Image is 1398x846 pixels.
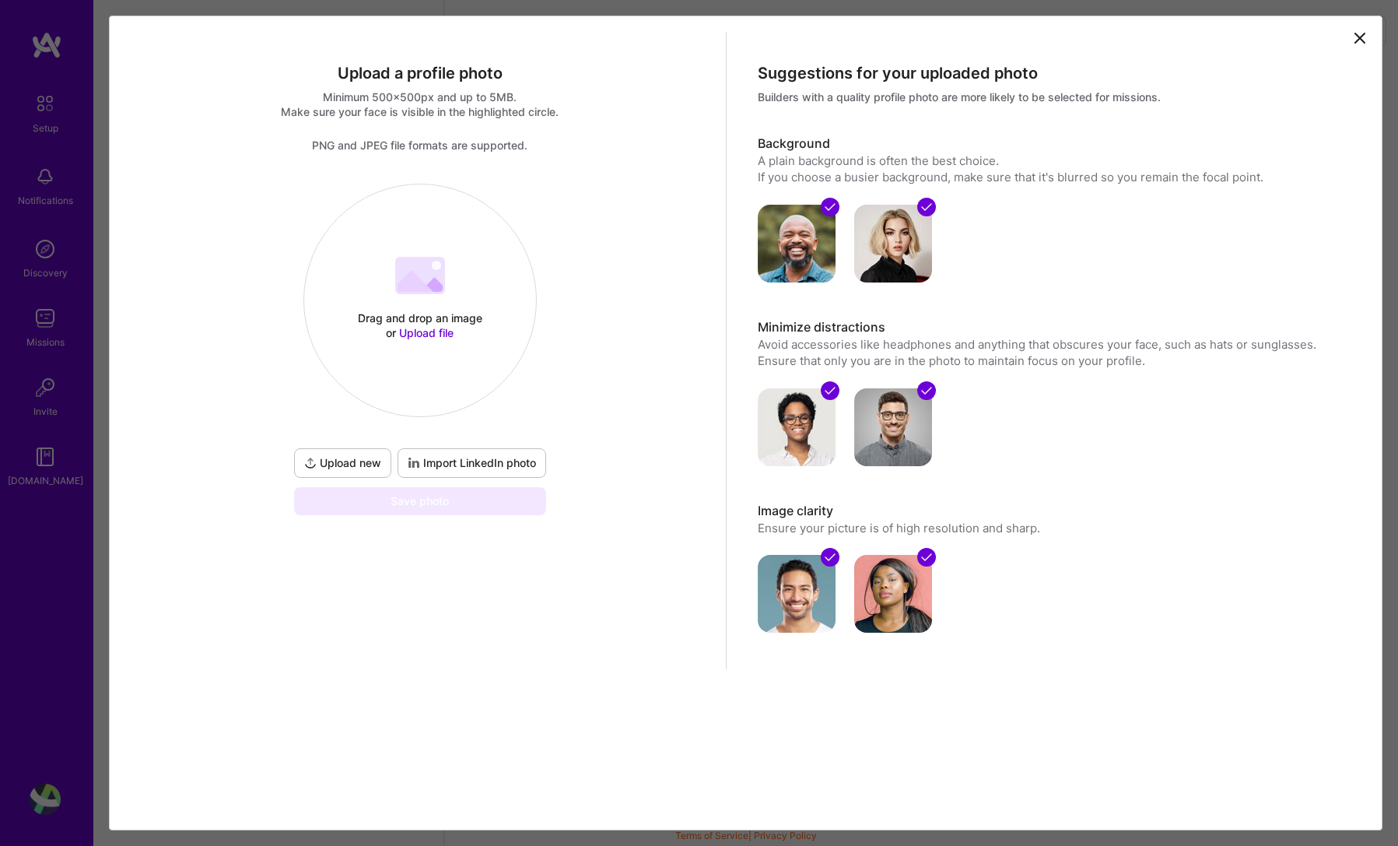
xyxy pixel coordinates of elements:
[304,457,317,469] i: icon UploadDark
[758,135,1347,153] h3: Background
[758,169,1347,185] div: If you choose a busier background, make sure that it's blurred so you remain the focal point.
[758,319,1347,336] h3: Minimize distractions
[758,388,836,466] img: avatar
[758,90,1347,104] div: Builders with a quality profile photo are more likely to be selected for missions.
[408,455,536,471] span: Import LinkedIn photo
[758,205,836,283] img: avatar
[854,555,932,633] img: avatar
[294,448,391,478] button: Upload new
[758,503,1347,520] h3: Image clarity
[125,63,714,83] div: Upload a profile photo
[758,520,1347,536] p: Ensure your picture is of high resolution and sharp.
[399,326,454,339] span: Upload file
[304,455,381,471] span: Upload new
[854,205,932,283] img: avatar
[354,311,486,340] div: Drag and drop an image or
[291,184,549,515] div: Drag and drop an image or Upload fileUpload newImport LinkedIn photoSave photo
[758,153,1347,169] div: A plain background is often the best choice.
[125,90,714,104] div: Minimum 500x500px and up to 5MB.
[758,336,1347,370] p: Avoid accessories like headphones and anything that obscures your face, such as hats or sunglasse...
[408,457,420,469] i: icon LinkedInDarkV2
[398,448,546,478] button: Import LinkedIn photo
[854,388,932,466] img: avatar
[125,104,714,119] div: Make sure your face is visible in the highlighted circle.
[125,138,714,153] div: PNG and JPEG file formats are supported.
[398,448,546,478] div: To import a profile photo add your LinkedIn URL to your profile.
[758,555,836,633] img: avatar
[758,63,1347,83] div: Suggestions for your uploaded photo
